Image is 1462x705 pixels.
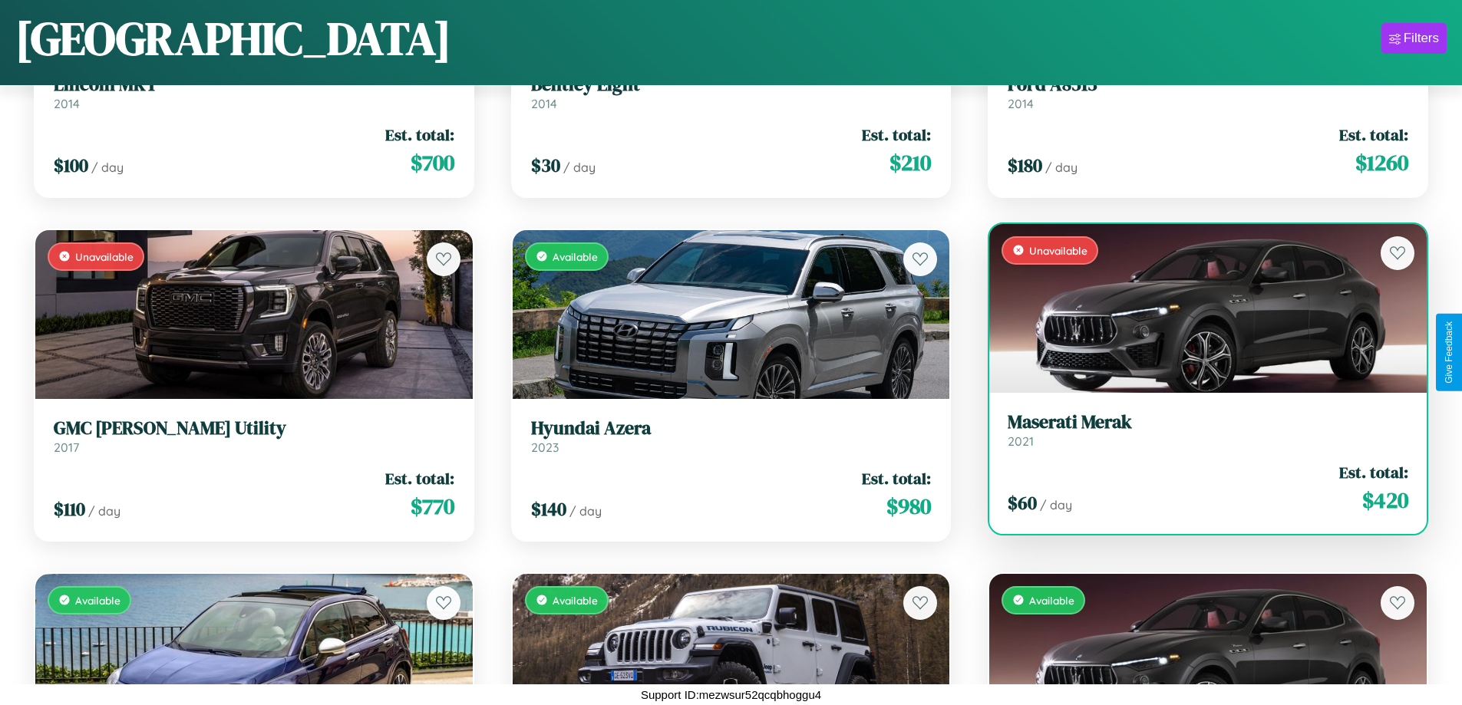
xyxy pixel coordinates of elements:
h3: GMC [PERSON_NAME] Utility [54,417,454,440]
span: Available [553,250,598,263]
span: Available [1029,594,1074,607]
span: / day [1045,160,1078,175]
h3: Bentley Eight [531,74,932,96]
h3: Lincoln MKT [54,74,454,96]
h3: Hyundai Azera [531,417,932,440]
button: Filters [1381,23,1447,54]
div: Give Feedback [1444,321,1454,384]
span: / day [569,503,602,519]
p: Support ID: mezwsur52qcqbhoggu4 [641,684,821,705]
span: $ 1260 [1355,147,1408,178]
span: 2014 [1008,96,1034,111]
span: / day [91,160,124,175]
a: GMC [PERSON_NAME] Utility2017 [54,417,454,455]
h1: [GEOGRAPHIC_DATA] [15,7,451,70]
span: $ 210 [889,147,931,178]
span: Est. total: [862,124,931,146]
a: Maserati Merak2021 [1008,411,1408,449]
span: Est. total: [1339,124,1408,146]
h3: Maserati Merak [1008,411,1408,433]
span: 2014 [531,96,557,111]
span: 2023 [531,440,559,455]
div: Filters [1404,31,1439,46]
a: Lincoln MKT2014 [54,74,454,111]
span: 2021 [1008,433,1034,449]
span: $ 110 [54,496,85,522]
span: $ 100 [54,153,88,178]
span: $ 140 [531,496,566,522]
span: Available [553,594,598,607]
span: Est. total: [385,467,454,489]
span: 2014 [54,96,80,111]
span: $ 420 [1362,485,1408,516]
a: Ford A85132014 [1008,74,1408,111]
span: Available [75,594,120,607]
h3: Ford A8513 [1008,74,1408,96]
span: $ 770 [411,491,454,522]
span: / day [563,160,596,175]
span: $ 60 [1008,490,1037,516]
span: $ 180 [1008,153,1042,178]
span: $ 30 [531,153,560,178]
a: Hyundai Azera2023 [531,417,932,455]
span: Unavailable [75,250,134,263]
span: Est. total: [862,467,931,489]
span: Est. total: [1339,461,1408,483]
span: $ 980 [886,491,931,522]
span: / day [88,503,120,519]
span: Unavailable [1029,244,1087,257]
a: Bentley Eight2014 [531,74,932,111]
span: 2017 [54,440,79,455]
span: / day [1040,497,1072,512]
span: $ 700 [411,147,454,178]
span: Est. total: [385,124,454,146]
